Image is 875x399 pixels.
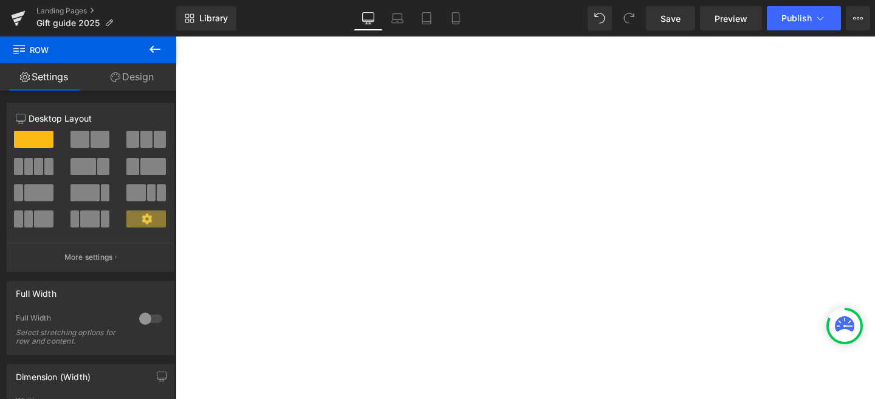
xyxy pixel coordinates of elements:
[846,6,870,30] button: More
[36,6,176,16] a: Landing Pages
[36,18,100,28] span: Gift guide 2025
[12,36,134,63] span: Row
[176,6,236,30] a: New Library
[412,6,441,30] a: Tablet
[199,13,228,24] span: Library
[16,112,165,125] p: Desktop Layout
[16,313,127,326] div: Full Width
[88,63,176,91] a: Design
[16,365,91,382] div: Dimension (Width)
[700,6,762,30] a: Preview
[767,6,841,30] button: Publish
[16,282,57,299] div: Full Width
[64,252,113,263] p: More settings
[781,13,812,23] span: Publish
[441,6,470,30] a: Mobile
[661,12,681,25] span: Save
[7,243,174,271] button: More settings
[715,12,747,25] span: Preview
[617,6,641,30] button: Redo
[16,328,125,345] div: Select stretching options for row and content.
[383,6,412,30] a: Laptop
[354,6,383,30] a: Desktop
[588,6,612,30] button: Undo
